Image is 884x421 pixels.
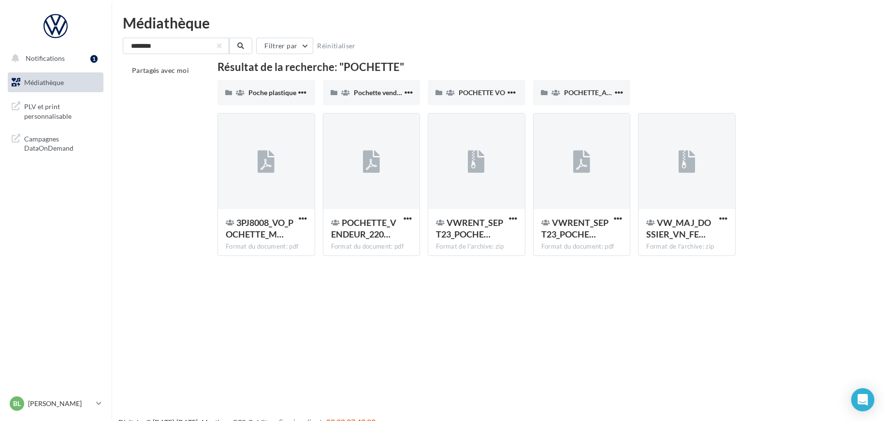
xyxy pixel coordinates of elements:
[541,217,609,239] span: VWRENT_SEPT23_POCHETTE_PLASTIQUE_P534_c39_330x220o_165x220f_HD
[436,217,503,239] span: VWRENT_SEPT23_POCHETTE_APV_160x220_HD
[132,66,189,74] span: Partagés avec moi
[331,242,412,251] div: Format du document: pdf
[646,217,711,239] span: VW_MAJ_DOSSIER_VN_FEV24_u47_498x315o_220x315f_HD
[13,399,21,408] span: BL
[24,78,64,86] span: Médiathèque
[256,38,313,54] button: Filtrer par
[8,394,103,413] a: BL [PERSON_NAME]
[6,72,105,93] a: Médiathèque
[313,40,360,52] button: Réinitialiser
[354,88,407,97] span: Pochette vendeur
[646,242,727,251] div: Format de l'archive: zip
[436,242,517,251] div: Format de l'archive: zip
[331,217,396,239] span: POCHETTE_VENDEUR_220x310mmF_Mai25_HD_perso
[24,100,100,121] span: PLV et print personnalisable
[6,128,105,157] a: Campagnes DataOnDemand
[28,399,92,408] p: [PERSON_NAME]
[123,15,872,30] div: Médiathèque
[226,217,293,239] span: 3PJ8008_VO_POCHETTE_MOBILTYSOLUTIONS_515x435o_220x315f_E3_HD
[90,55,98,63] div: 1
[459,88,505,97] span: POCHETTE VO
[26,54,65,62] span: Notifications
[217,62,841,72] div: Résultat de la recherche: "POCHETTE"
[226,242,307,251] div: Format du document: pdf
[564,88,616,97] span: POCHETTE_APV
[24,132,100,153] span: Campagnes DataOnDemand
[6,48,101,69] button: Notifications 1
[6,96,105,125] a: PLV et print personnalisable
[541,242,623,251] div: Format du document: pdf
[248,88,296,97] span: Poche plastique
[851,388,874,411] div: Open Intercom Messenger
